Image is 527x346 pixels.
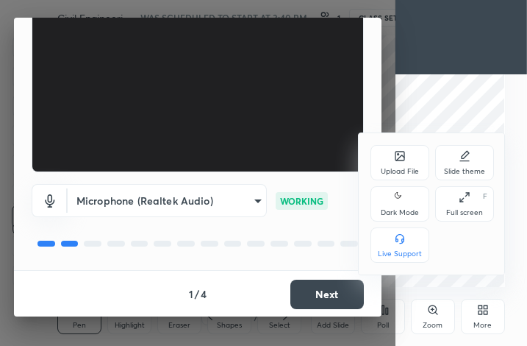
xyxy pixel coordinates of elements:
[381,168,419,175] div: Upload File
[381,209,419,216] div: Dark Mode
[378,250,422,258] div: Live Support
[483,193,487,200] div: F
[446,209,483,216] div: Full screen
[444,168,485,175] div: Slide theme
